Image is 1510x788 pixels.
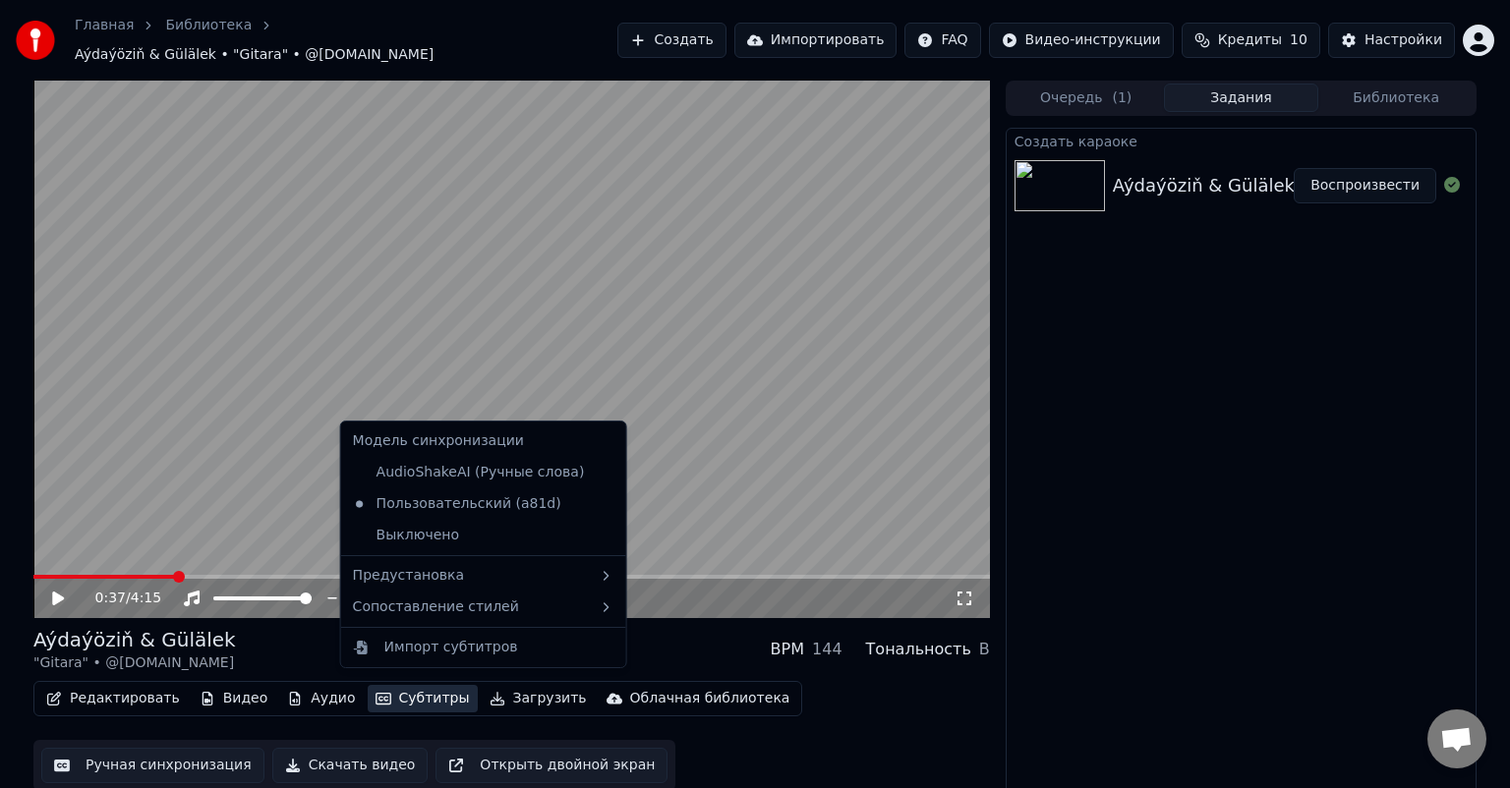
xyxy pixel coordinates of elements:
div: Создать караоке [1007,129,1476,152]
button: Импортировать [734,23,898,58]
div: BPM [771,638,804,661]
button: Скачать видео [272,748,429,783]
a: Главная [75,16,134,35]
button: Кредиты10 [1182,23,1320,58]
div: Облачная библиотека [630,689,790,708]
nav: breadcrumb [75,16,617,65]
div: Aýdaýöziň & Gülälek - [PERSON_NAME] [1113,172,1460,199]
span: 0:37 [95,589,126,608]
button: Субтитры [368,685,478,712]
div: Предустановка [345,560,622,591]
div: Aýdaýöziň & Gülälek [33,626,236,653]
button: Очередь [1009,84,1164,112]
span: Кредиты [1218,30,1282,50]
button: Настройки [1328,23,1455,58]
span: 10 [1290,30,1307,50]
div: Импорт субтитров [384,638,518,657]
button: Библиотека [1318,84,1474,112]
div: Сопоставление стилей [345,591,622,623]
button: Создать [617,23,726,58]
div: 144 [812,638,842,661]
img: youka [16,21,55,60]
div: Настройки [1365,30,1442,50]
div: B [979,638,990,661]
div: / [95,589,143,608]
span: 4:15 [131,589,161,608]
button: Задания [1164,84,1319,112]
button: Ручная синхронизация [41,748,264,783]
div: AudioShakeAI (Ручные слова) [345,457,593,488]
button: Открыть двойной экран [436,748,668,783]
div: Выключено [345,520,622,551]
button: Аудио [279,685,363,712]
button: Загрузить [482,685,595,712]
div: Тональность [866,638,971,661]
button: Видео [192,685,276,712]
a: Библиотека [165,16,252,35]
div: "Gitara" • @[DOMAIN_NAME] [33,653,236,673]
span: Aýdaýöziň & Gülälek • "Gitara" • @[DOMAIN_NAME] [75,45,434,65]
button: Редактировать [38,685,188,712]
div: Пользовательский (a81d) [345,488,569,520]
button: Воспроизвести [1294,168,1436,203]
span: ( 1 ) [1112,88,1132,108]
button: Видео-инструкции [989,23,1174,58]
button: FAQ [904,23,980,58]
div: Модель синхронизации [345,425,622,457]
div: Открытый чат [1427,709,1486,768]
